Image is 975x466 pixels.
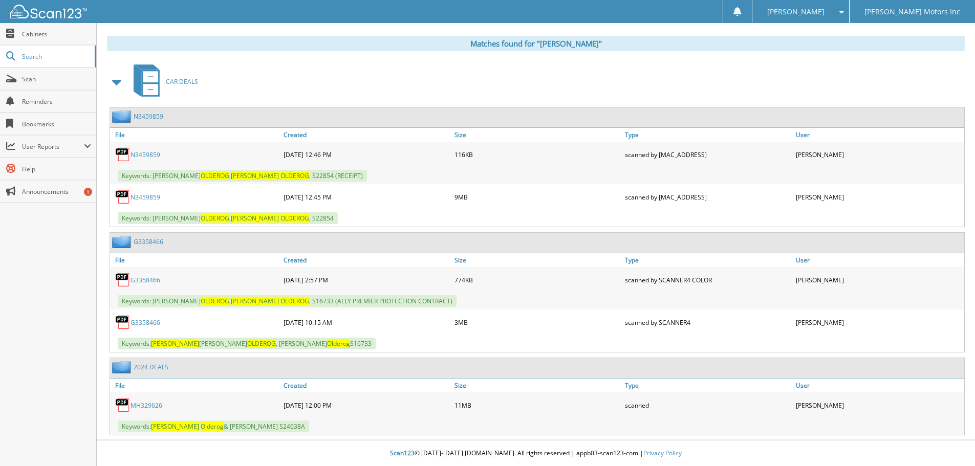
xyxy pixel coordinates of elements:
a: File [110,128,281,142]
span: Search [22,52,90,61]
span: [PERSON_NAME] [231,171,279,180]
div: [PERSON_NAME] [793,270,964,290]
span: [PERSON_NAME] [151,422,199,431]
div: 11MB [452,395,623,415]
span: [PERSON_NAME] [767,9,825,15]
span: User Reports [22,142,84,151]
span: OLDEROG [247,339,276,348]
a: User [793,128,964,142]
img: PDF.png [115,272,131,287]
span: [PERSON_NAME] [231,214,279,223]
span: Keywords: [PERSON_NAME] , , S16733 (ALLY PREMIER PROTECTION CONTRACT) [118,295,457,307]
span: Keywords: [PERSON_NAME] , [PERSON_NAME] S16733 [118,338,376,349]
span: OLDEROG [280,214,309,223]
a: Created [281,379,452,392]
a: File [110,379,281,392]
a: G3358466 [131,318,160,327]
a: Created [281,128,452,142]
span: Keywords: [PERSON_NAME] , , S22854 (RECEIPT) [118,170,367,182]
div: scanned [622,395,793,415]
a: Size [452,379,623,392]
div: [PERSON_NAME] [793,187,964,207]
a: MH329626 [131,401,162,410]
div: [DATE] 2:57 PM [281,270,452,290]
a: CAR DEALS [127,61,198,102]
span: Keywords: & [PERSON_NAME] S24638A [118,420,309,432]
a: N3459859 [131,150,160,159]
img: PDF.png [115,147,131,162]
a: Type [622,128,793,142]
span: OLDEROG [201,214,229,223]
a: User [793,379,964,392]
span: Bookmarks [22,120,91,128]
span: [PERSON_NAME] Motors Inc [864,9,960,15]
span: OLDEROG [201,297,229,305]
div: [DATE] 12:45 PM [281,187,452,207]
div: [DATE] 12:00 PM [281,395,452,415]
span: Keywords: [PERSON_NAME] , , S22854 [118,212,338,224]
img: PDF.png [115,189,131,205]
img: scan123-logo-white.svg [10,5,87,18]
span: Olderog [201,422,224,431]
a: Type [622,253,793,267]
img: PDF.png [115,397,131,413]
span: OLDEROG [280,171,309,180]
div: scanned by SCANNER4 [622,312,793,332]
img: folder2.png [112,361,134,373]
div: Matches found for "[PERSON_NAME]" [107,36,965,51]
a: Created [281,253,452,267]
a: Privacy Policy [643,449,682,457]
div: 774KB [452,270,623,290]
div: scanned by [MAC_ADDRESS] [622,187,793,207]
div: 116KB [452,144,623,165]
a: N3459859 [131,193,160,202]
img: folder2.png [112,235,134,248]
div: 9MB [452,187,623,207]
span: Help [22,165,91,173]
div: scanned by [MAC_ADDRESS] [622,144,793,165]
div: 1 [84,188,92,196]
span: Reminders [22,97,91,106]
div: scanned by SCANNER4 COLOR [622,270,793,290]
span: Announcements [22,187,91,196]
span: [PERSON_NAME] [231,297,279,305]
a: User [793,253,964,267]
a: 2024 DEALS [134,363,168,371]
div: [PERSON_NAME] [793,395,964,415]
a: G3358466 [134,237,163,246]
div: 3MB [452,312,623,332]
div: [DATE] 10:15 AM [281,312,452,332]
span: Scan123 [390,449,415,457]
span: Scan [22,75,91,83]
span: OLDEROG [280,297,309,305]
span: CAR DEALS [166,77,198,86]
a: Type [622,379,793,392]
a: N3459859 [134,112,163,121]
div: [DATE] 12:46 PM [281,144,452,165]
img: folder2.png [112,110,134,123]
span: [PERSON_NAME] [151,339,199,348]
div: © [DATE]-[DATE] [DOMAIN_NAME]. All rights reserved | appb03-scan123-com | [97,441,975,466]
span: Cabinets [22,30,91,38]
span: OLDEROG [201,171,229,180]
a: Size [452,128,623,142]
span: Olderog [327,339,350,348]
div: [PERSON_NAME] [793,312,964,332]
img: PDF.png [115,315,131,330]
div: [PERSON_NAME] [793,144,964,165]
a: File [110,253,281,267]
a: Size [452,253,623,267]
a: G3358466 [131,276,160,284]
